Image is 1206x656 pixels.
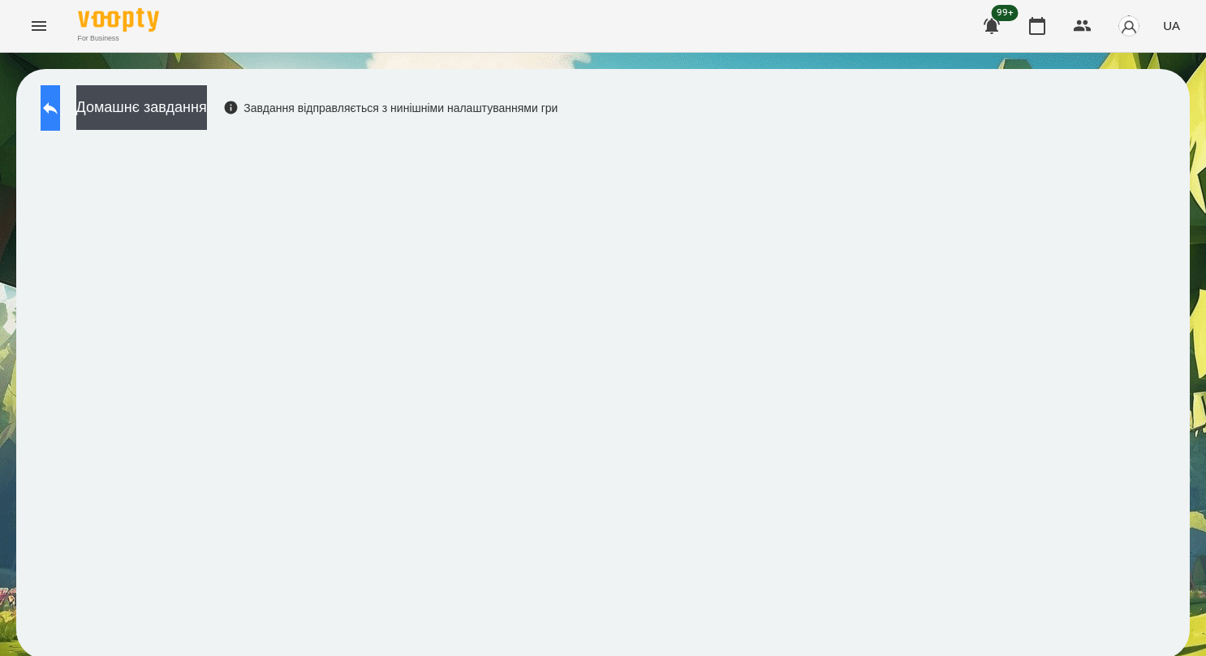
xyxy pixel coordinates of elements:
img: Voopty Logo [78,8,159,32]
button: UA [1156,11,1187,41]
span: UA [1163,17,1180,34]
button: Menu [19,6,58,45]
button: Домашнє завдання [76,85,207,130]
span: For Business [78,33,159,44]
div: Завдання відправляється з нинішніми налаштуваннями гри [223,100,558,116]
img: avatar_s.png [1118,15,1140,37]
span: 99+ [992,5,1019,21]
